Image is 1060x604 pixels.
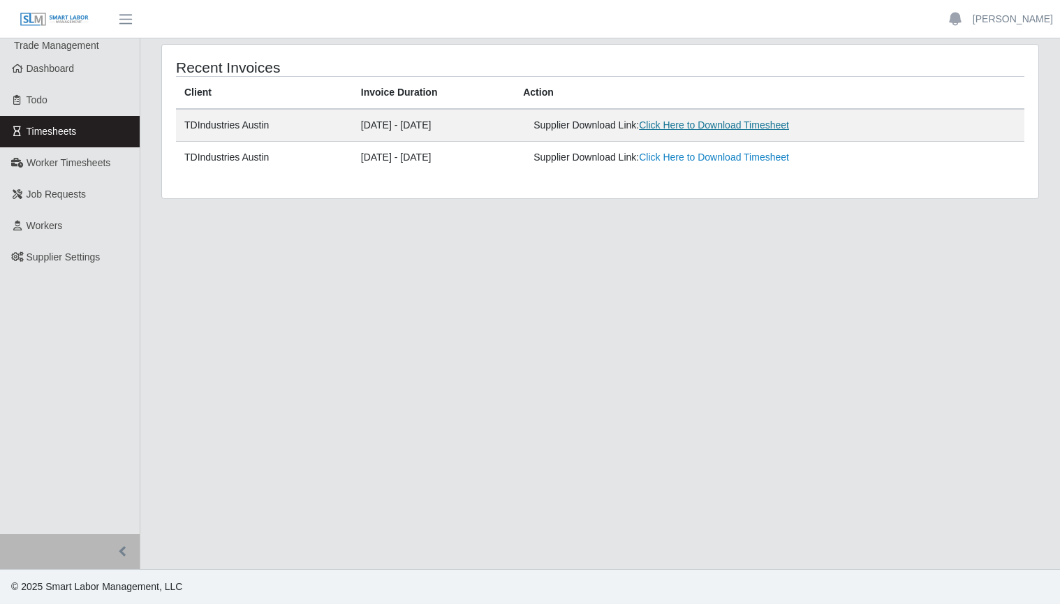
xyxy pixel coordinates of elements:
span: Workers [27,220,63,231]
th: Action [515,77,1024,110]
span: © 2025 Smart Labor Management, LLC [11,581,182,592]
img: SLM Logo [20,12,89,27]
td: [DATE] - [DATE] [353,109,515,142]
span: Supplier Settings [27,251,101,263]
td: TDIndustries Austin [176,142,353,174]
th: Invoice Duration [353,77,515,110]
span: Timesheets [27,126,77,137]
th: Client [176,77,353,110]
a: [PERSON_NAME] [973,12,1053,27]
td: [DATE] - [DATE] [353,142,515,174]
span: Dashboard [27,63,75,74]
span: Worker Timesheets [27,157,110,168]
h4: Recent Invoices [176,59,517,76]
a: Click Here to Download Timesheet [639,152,789,163]
span: Trade Management [14,40,99,51]
td: TDIndustries Austin [176,109,353,142]
span: Job Requests [27,189,87,200]
div: Supplier Download Link: [533,150,841,165]
a: Click Here to Download Timesheet [639,119,789,131]
span: Todo [27,94,47,105]
div: Supplier Download Link: [533,118,841,133]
